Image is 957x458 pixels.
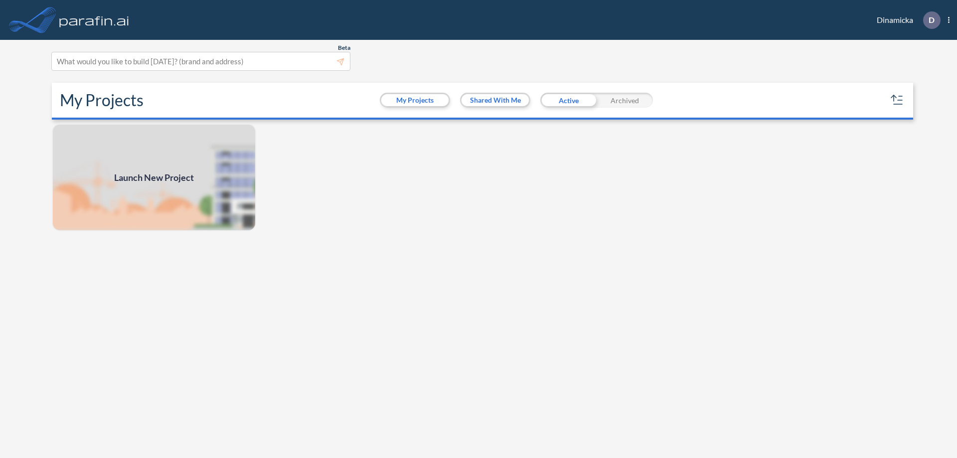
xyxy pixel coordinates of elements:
[52,124,256,231] img: add
[381,94,449,106] button: My Projects
[57,10,131,30] img: logo
[462,94,529,106] button: Shared With Me
[929,15,935,24] p: D
[52,124,256,231] a: Launch New Project
[862,11,950,29] div: Dinamicka
[597,93,653,108] div: Archived
[889,92,905,108] button: sort
[338,44,350,52] span: Beta
[540,93,597,108] div: Active
[60,91,144,110] h2: My Projects
[114,171,194,184] span: Launch New Project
